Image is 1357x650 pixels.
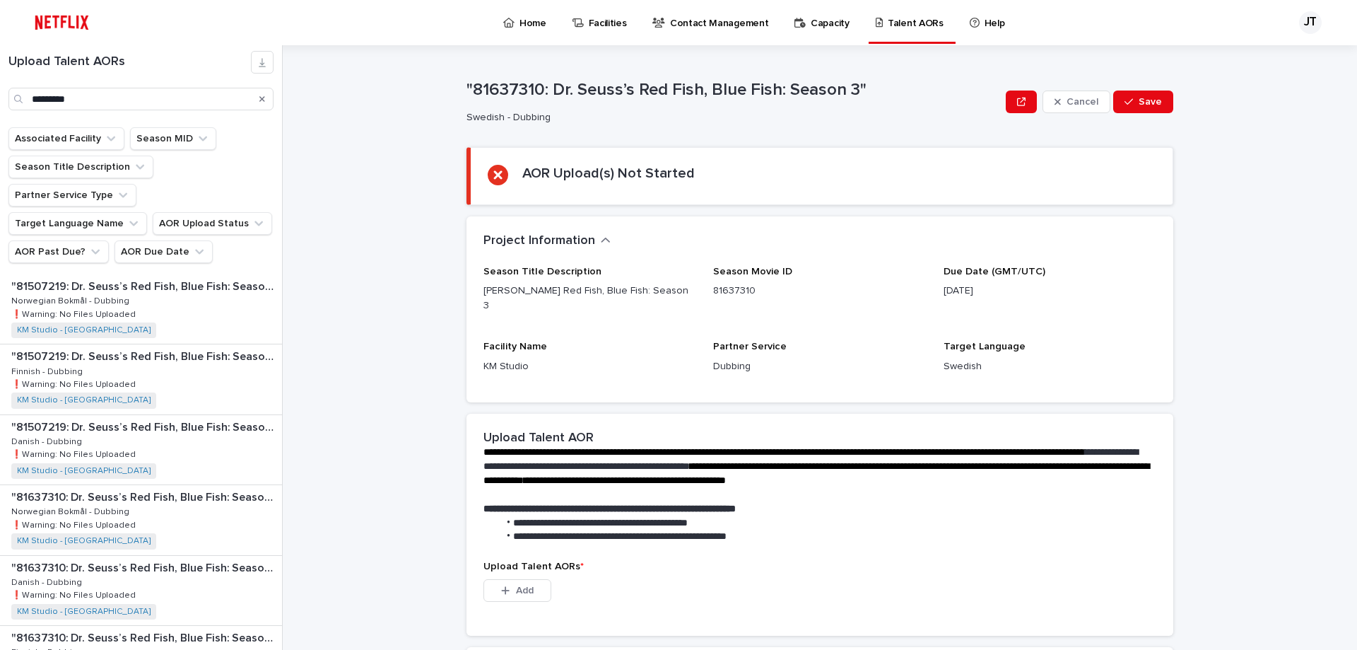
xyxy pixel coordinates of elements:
button: AOR Upload Status [153,212,272,235]
img: ifQbXi3ZQGMSEF7WDB7W [28,8,95,37]
button: Season Title Description [8,156,153,178]
h2: Upload Talent AOR [483,431,594,446]
button: Season MID [130,127,216,150]
p: "81507219: Dr. Seuss’s Red Fish, Blue Fish: Season 2" [11,418,279,434]
p: Finnish - Dubbing [11,364,86,377]
a: KM Studio - [GEOGRAPHIC_DATA] [17,607,151,617]
p: "81507219: Dr. Seuss’s Red Fish, Blue Fish: Season 2" [11,347,279,364]
p: Danish - Dubbing [11,434,85,447]
p: ❗️Warning: No Files Uploaded [11,588,139,600]
button: Partner Service Type [8,184,136,207]
p: Dubbing [713,359,926,374]
p: "81637310: Dr. Seuss’s Red Fish, Blue Fish: Season 3" [11,629,279,645]
p: "81637310: Dr. Seuss’s Red Fish, Blue Fish: Season 3" [11,559,279,575]
p: ❗️Warning: No Files Uploaded [11,307,139,320]
a: KM Studio - [GEOGRAPHIC_DATA] [17,466,151,476]
p: Danish - Dubbing [11,575,85,588]
h2: Project Information [483,233,595,249]
span: Target Language [944,342,1026,352]
span: Partner Service [713,342,787,352]
span: Add [516,586,534,596]
button: AOR Due Date [114,240,213,263]
p: Norwegian Bokmål - Dubbing [11,294,132,306]
span: Cancel [1067,97,1098,107]
button: Cancel [1042,91,1110,113]
button: AOR Past Due? [8,240,109,263]
button: Save [1113,91,1173,113]
a: KM Studio - [GEOGRAPHIC_DATA] [17,325,151,335]
p: ❗️Warning: No Files Uploaded [11,518,139,530]
button: Project Information [483,233,611,249]
p: KM Studio [483,359,696,374]
h2: AOR Upload(s) Not Started [522,165,695,182]
span: Upload Talent AORs [483,562,584,571]
span: Save [1139,97,1162,107]
input: Search [8,88,274,110]
span: Season Movie ID [713,267,792,277]
button: Associated Facility [8,127,124,150]
div: JT [1299,11,1322,34]
button: Target Language Name [8,212,147,235]
a: KM Studio - [GEOGRAPHIC_DATA] [17,536,151,546]
span: Season Title Description [483,267,601,277]
p: [PERSON_NAME] Red Fish, Blue Fish: Season 3 [483,284,696,313]
p: "81637310: Dr. Seuss’s Red Fish, Blue Fish: Season 3" [466,80,1000,100]
p: "81507219: Dr. Seuss’s Red Fish, Blue Fish: Season 2" [11,277,279,294]
a: KM Studio - [GEOGRAPHIC_DATA] [17,395,151,405]
p: "81637310: Dr. Seuss’s Red Fish, Blue Fish: Season 3" [11,488,279,504]
span: Facility Name [483,342,547,352]
p: ❗️Warning: No Files Uploaded [11,377,139,390]
p: Swedish [944,359,1156,374]
h1: Upload Talent AORs [8,54,251,70]
p: 81637310 [713,284,926,298]
p: [DATE] [944,284,1156,298]
button: Add [483,579,551,602]
span: Due Date (GMT/UTC) [944,267,1045,277]
p: Swedish - Dubbing [466,112,994,124]
p: ❗️Warning: No Files Uploaded [11,447,139,460]
p: Norwegian Bokmål - Dubbing [11,504,132,517]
